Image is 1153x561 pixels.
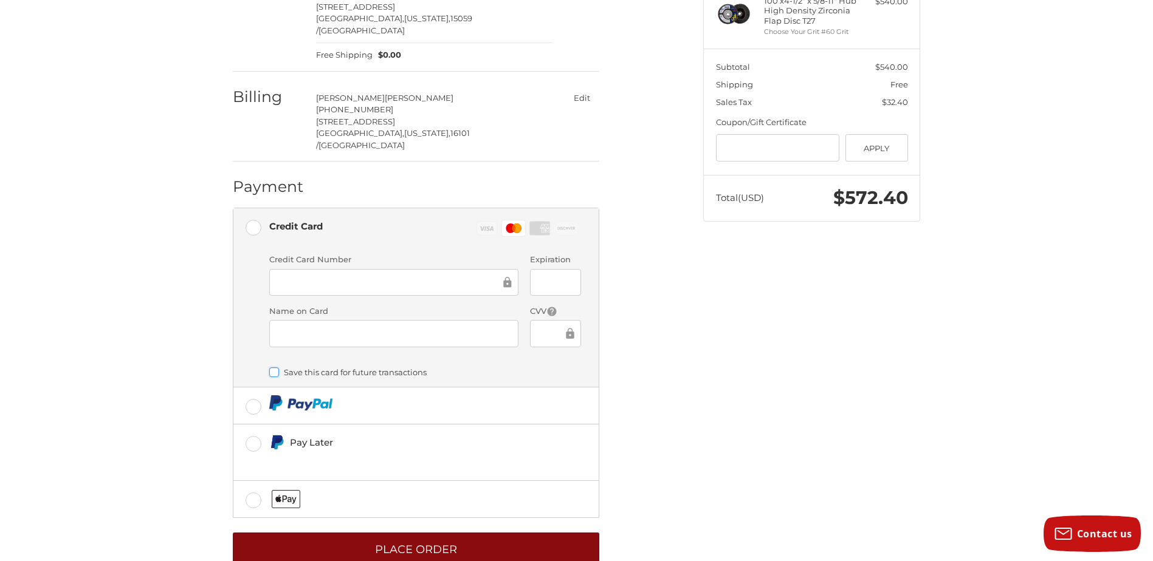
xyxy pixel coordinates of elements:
span: [PERSON_NAME] [316,93,385,103]
img: PayPal icon [269,395,333,410]
iframe: Secure Credit Card Frame - Credit Card Number [278,275,501,289]
span: [PHONE_NUMBER] [316,104,393,114]
span: Shipping [716,80,753,89]
span: [GEOGRAPHIC_DATA], [316,13,404,23]
span: Subtotal [716,62,750,72]
span: [STREET_ADDRESS] [316,117,395,126]
button: Edit [564,89,599,107]
span: Total (USD) [716,192,764,203]
span: $32.40 [882,97,908,107]
img: Pay Later icon [269,435,284,450]
div: Credit Card [269,216,323,236]
label: Credit Card Number [269,254,518,266]
label: Save this card for future transactions [269,367,581,377]
span: Free Shipping [316,49,373,61]
iframe: Secure Credit Card Frame - CVV [539,327,563,341]
img: Applepay icon [272,490,300,508]
span: [US_STATE], [404,128,450,138]
div: Coupon/Gift Certificate [716,117,908,129]
input: Gift Certificate or Coupon Code [716,134,840,161]
iframe: Secure Credit Card Frame - Cardholder Name [278,327,510,341]
label: Name on Card [269,305,518,318]
span: [GEOGRAPHIC_DATA], [316,128,404,138]
span: Sales Tax [716,97,752,107]
span: $0.00 [373,49,402,61]
span: $540.00 [875,62,908,72]
label: CVV [530,305,580,318]
h2: Payment [233,177,304,196]
span: Contact us [1077,527,1132,540]
span: 15059 / [316,13,472,35]
iframe: Secure Credit Card Frame - Expiration Date [539,275,572,289]
span: [STREET_ADDRESS] [316,2,395,12]
span: $572.40 [833,186,908,209]
span: [GEOGRAPHIC_DATA] [318,140,405,150]
button: Apply [845,134,908,161]
span: [PERSON_NAME] [385,93,453,103]
span: [GEOGRAPHIC_DATA] [318,25,405,35]
iframe: PayPal Message 1 [269,455,516,466]
span: [US_STATE], [404,13,450,23]
span: Free [890,80,908,89]
h2: Billing [233,87,304,106]
li: Choose Your Grit #60 Grit [764,27,857,37]
label: Expiration [530,254,580,266]
button: Contact us [1044,515,1141,552]
span: 16101 / [316,128,470,150]
div: Pay Later [290,432,515,452]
